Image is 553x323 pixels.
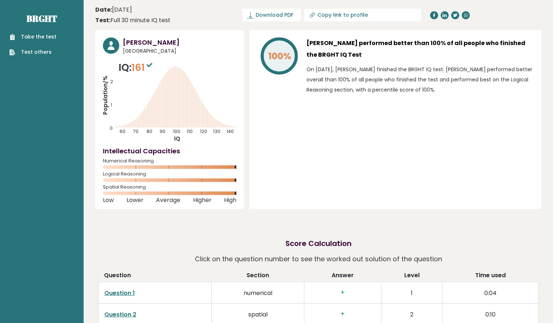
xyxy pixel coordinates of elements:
h4: Intellectual Capacities [103,146,236,156]
span: 161 [132,61,154,74]
b: Test: [95,16,111,24]
a: Question 2 [104,310,136,319]
tspan: 80 [147,128,152,134]
tspan: Population/% [101,76,109,115]
tspan: 130 [213,128,220,134]
p: On [DATE], [PERSON_NAME] finished the BRGHT IQ test. [PERSON_NAME] performed better overall than ... [306,64,534,95]
span: Lower [127,199,144,202]
td: numerical [212,282,304,304]
a: Take the test [9,33,56,41]
th: Time used [442,271,538,282]
span: Logical Reasoning [103,173,236,175]
h3: [PERSON_NAME] performed better than 100% of all people who finished the BRGHT IQ Test [306,37,534,61]
tspan: 1 [111,102,112,108]
tspan: 110 [187,128,193,134]
a: Question 1 [104,289,135,297]
span: Numerical Reasoning [103,160,236,162]
tspan: 70 [133,128,139,134]
span: Low [103,199,114,202]
div: Full 30 minute IQ test [95,16,171,25]
td: 0:04 [442,282,538,304]
a: Brght [27,13,57,24]
tspan: 100 [173,128,180,134]
h2: Score Calculation [285,238,352,249]
th: Answer [304,271,381,282]
span: Average [156,199,180,202]
tspan: IQ [174,135,180,142]
th: Level [381,271,442,282]
span: [GEOGRAPHIC_DATA] [123,47,236,55]
span: Higher [193,199,212,202]
h3: [PERSON_NAME] [123,37,236,47]
time: [DATE] [95,5,132,14]
h3: + [310,310,375,318]
tspan: 120 [200,128,207,134]
span: Download PDF [256,11,293,19]
th: Section [212,271,304,282]
tspan: 60 [120,128,126,134]
td: 1 [381,282,442,304]
h3: + [310,289,375,296]
tspan: 100% [268,50,291,62]
a: Download PDF [243,9,301,21]
tspan: 140 [227,128,234,134]
span: High [224,199,236,202]
tspan: 0 [110,125,113,131]
th: Question [98,271,212,282]
p: IQ: [119,60,154,75]
p: Click on the question number to see the worked out solution of the question [195,253,442,266]
tspan: 90 [160,128,165,134]
a: Test others [9,48,56,56]
b: Date: [95,5,112,14]
span: Spatial Reasoning [103,186,236,189]
tspan: 2 [110,78,113,85]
